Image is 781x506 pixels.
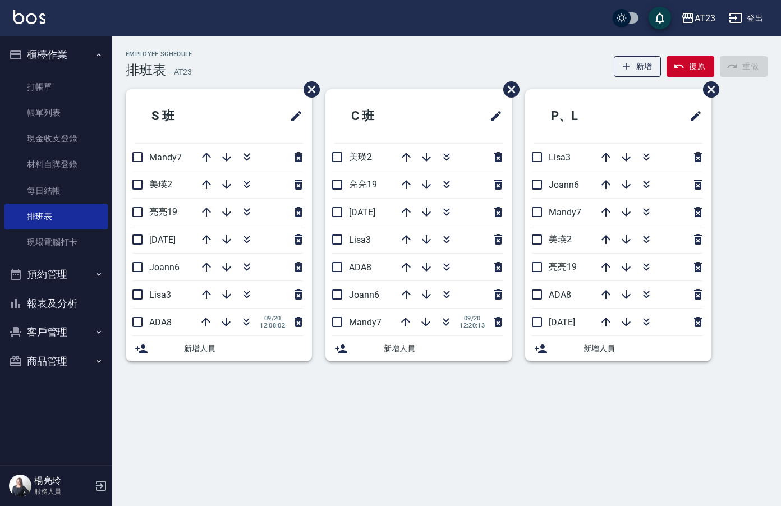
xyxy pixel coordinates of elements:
a: 打帳單 [4,74,108,100]
span: Lisa3 [349,234,371,245]
h2: S 班 [135,96,237,136]
span: [DATE] [549,317,575,328]
span: [DATE] [349,207,375,218]
h2: Employee Schedule [126,50,192,58]
div: 新增人員 [325,336,512,361]
span: 刪除班表 [495,73,521,106]
span: 12:08:02 [260,322,285,329]
span: 美瑛2 [149,179,172,190]
span: 亮亮19 [549,261,577,272]
span: ADA8 [349,262,371,273]
div: 新增人員 [525,336,711,361]
span: 修改班表的標題 [483,103,503,130]
span: Joann6 [549,180,579,190]
span: ADA8 [149,317,172,328]
span: 09/20 [260,315,285,322]
div: 新增人員 [126,336,312,361]
button: 商品管理 [4,347,108,376]
span: 修改班表的標題 [682,103,702,130]
span: Joann6 [349,289,379,300]
span: [DATE] [149,234,176,245]
span: Lisa3 [149,289,171,300]
img: Logo [13,10,45,24]
img: Person [9,475,31,497]
button: save [649,7,671,29]
button: 櫃檯作業 [4,40,108,70]
h6: — AT23 [166,66,192,78]
button: 預約管理 [4,260,108,289]
h2: P、L [534,96,638,136]
span: Mandy7 [549,207,581,218]
span: 新增人員 [384,343,503,355]
button: 新增 [614,56,661,77]
span: 美瑛2 [549,234,572,245]
h2: C 班 [334,96,437,136]
button: 登出 [724,8,768,29]
button: 復原 [667,56,714,77]
span: ADA8 [549,289,571,300]
div: AT23 [695,11,715,25]
span: 12:20:13 [460,322,485,329]
button: 報表及分析 [4,289,108,318]
span: 修改班表的標題 [283,103,303,130]
a: 每日結帳 [4,178,108,204]
button: AT23 [677,7,720,30]
span: 新增人員 [584,343,702,355]
a: 帳單列表 [4,100,108,126]
span: 刪除班表 [295,73,321,106]
a: 現金收支登錄 [4,126,108,151]
a: 材料自購登錄 [4,151,108,177]
span: 亮亮19 [149,206,177,217]
button: 客戶管理 [4,318,108,347]
a: 現場電腦打卡 [4,229,108,255]
span: Mandy7 [349,317,382,328]
span: 亮亮19 [349,179,377,190]
p: 服務人員 [34,486,91,496]
a: 排班表 [4,204,108,229]
span: Mandy7 [149,152,182,163]
span: 刪除班表 [695,73,721,106]
span: Lisa3 [549,152,571,163]
h5: 楊亮玲 [34,475,91,486]
span: 新增人員 [184,343,303,355]
span: Joann6 [149,262,180,273]
span: 09/20 [460,315,485,322]
h3: 排班表 [126,62,166,78]
span: 美瑛2 [349,151,372,162]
